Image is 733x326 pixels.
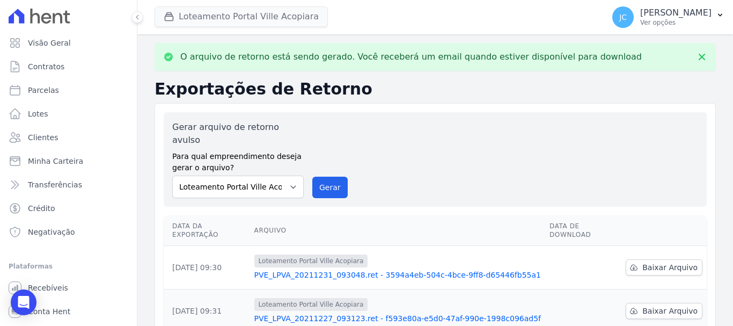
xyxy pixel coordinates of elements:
th: Data da Exportação [164,215,250,246]
span: Loteamento Portal Ville Acopiara [254,255,368,267]
span: Lotes [28,108,48,119]
th: Arquivo [250,215,545,246]
span: Minha Carteira [28,156,83,166]
a: Visão Geral [4,32,133,54]
a: Crédito [4,198,133,219]
span: Loteamento Portal Ville Acopiara [254,298,368,311]
p: [PERSON_NAME] [640,8,712,18]
span: Baixar Arquivo [642,262,698,273]
span: Clientes [28,132,58,143]
a: Baixar Arquivo [626,303,702,319]
span: Baixar Arquivo [642,306,698,316]
button: Gerar [312,177,348,198]
span: Recebíveis [28,282,68,293]
a: Baixar Arquivo [626,259,702,276]
a: PVE_LPVA_20211231_093048.ret - 3594a4eb-504c-4bce-9ff8-d65446fb55a1 [254,270,541,280]
span: JC [619,13,627,21]
p: O arquivo de retorno está sendo gerado. Você receberá um email quando estiver disponível para dow... [180,52,642,62]
th: Data de Download [545,215,621,246]
span: Transferências [28,179,82,190]
a: Recebíveis [4,277,133,299]
a: Transferências [4,174,133,195]
label: Para qual empreendimento deseja gerar o arquivo? [172,147,304,173]
a: Minha Carteira [4,150,133,172]
a: Clientes [4,127,133,148]
div: Open Intercom Messenger [11,289,36,315]
label: Gerar arquivo de retorno avulso [172,121,304,147]
a: Negativação [4,221,133,243]
span: Negativação [28,227,75,237]
td: [DATE] 09:30 [164,246,250,289]
button: Loteamento Portal Ville Acopiara [155,6,328,27]
div: Plataformas [9,260,128,273]
span: Crédito [28,203,55,214]
a: Parcelas [4,79,133,101]
a: Lotes [4,103,133,125]
span: Parcelas [28,85,59,96]
span: Visão Geral [28,38,71,48]
h2: Exportações de Retorno [155,79,716,99]
a: Contratos [4,56,133,77]
button: JC [PERSON_NAME] Ver opções [604,2,733,32]
p: Ver opções [640,18,712,27]
a: PVE_LPVA_20211227_093123.ret - f593e80a-e5d0-47af-990e-1998c096ad5f [254,313,541,324]
span: Contratos [28,61,64,72]
span: Conta Hent [28,306,70,317]
a: Conta Hent [4,301,133,322]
